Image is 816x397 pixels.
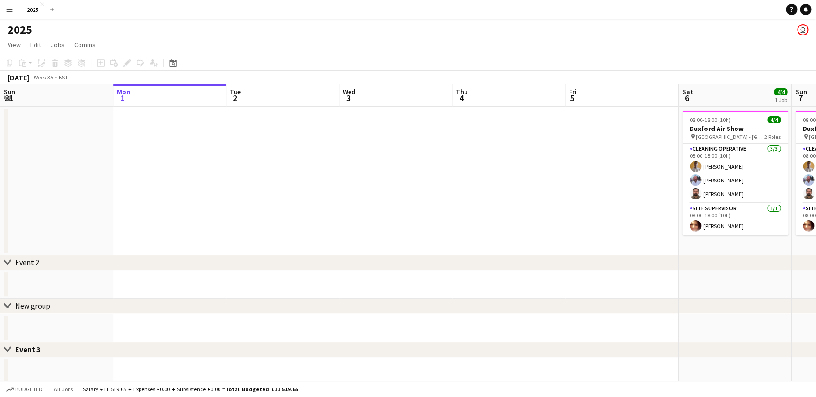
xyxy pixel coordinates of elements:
[52,386,75,393] span: All jobs
[795,87,807,96] span: Sun
[455,93,468,104] span: 4
[225,386,298,393] span: Total Budgeted £11 519.65
[59,74,68,81] div: BST
[764,133,781,140] span: 2 Roles
[30,41,41,49] span: Edit
[681,93,693,104] span: 6
[797,24,808,35] app-user-avatar: Chris hessey
[696,133,764,140] span: [GEOGRAPHIC_DATA] - [GEOGRAPHIC_DATA]
[15,258,39,267] div: Event 2
[794,93,807,104] span: 7
[682,144,788,203] app-card-role: Cleaning Operative3/308:00-18:00 (10h)[PERSON_NAME][PERSON_NAME][PERSON_NAME]
[4,39,25,51] a: View
[682,111,788,235] app-job-card: 08:00-18:00 (10h)4/4Duxford Air Show [GEOGRAPHIC_DATA] - [GEOGRAPHIC_DATA]2 RolesCleaning Operati...
[117,87,130,96] span: Mon
[83,386,298,393] div: Salary £11 519.65 + Expenses £0.00 + Subsistence £0.00 =
[774,96,787,104] div: 1 Job
[4,87,15,96] span: Sun
[569,87,577,96] span: Fri
[15,345,48,354] div: Event 3
[230,87,241,96] span: Tue
[15,386,43,393] span: Budgeted
[343,87,355,96] span: Wed
[74,41,96,49] span: Comms
[682,87,693,96] span: Sat
[774,88,787,95] span: 4/4
[51,41,65,49] span: Jobs
[8,73,29,82] div: [DATE]
[682,203,788,235] app-card-role: Site Supervisor1/108:00-18:00 (10h)[PERSON_NAME]
[228,93,241,104] span: 2
[70,39,99,51] a: Comms
[767,116,781,123] span: 4/4
[19,0,46,19] button: 2025
[8,41,21,49] span: View
[31,74,55,81] span: Week 35
[15,301,50,311] div: New group
[342,93,355,104] span: 3
[568,93,577,104] span: 5
[5,384,44,395] button: Budgeted
[682,124,788,133] h3: Duxford Air Show
[2,93,15,104] span: 31
[47,39,69,51] a: Jobs
[26,39,45,51] a: Edit
[690,116,731,123] span: 08:00-18:00 (10h)
[456,87,468,96] span: Thu
[115,93,130,104] span: 1
[8,23,32,37] h1: 2025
